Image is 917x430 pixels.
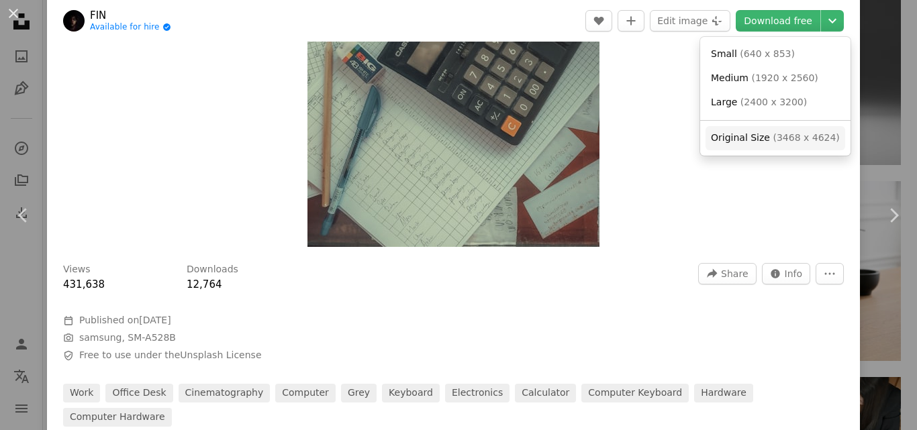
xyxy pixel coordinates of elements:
[740,97,807,107] span: ( 2400 x 3200 )
[751,72,818,83] span: ( 1920 x 2560 )
[711,97,737,107] span: Large
[740,48,795,59] span: ( 640 x 853 )
[711,132,770,143] span: Original Size
[773,132,839,143] span: ( 3468 x 4624 )
[711,72,749,83] span: Medium
[821,10,844,32] button: Choose download size
[711,48,737,59] span: Small
[700,37,851,156] div: Choose download size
